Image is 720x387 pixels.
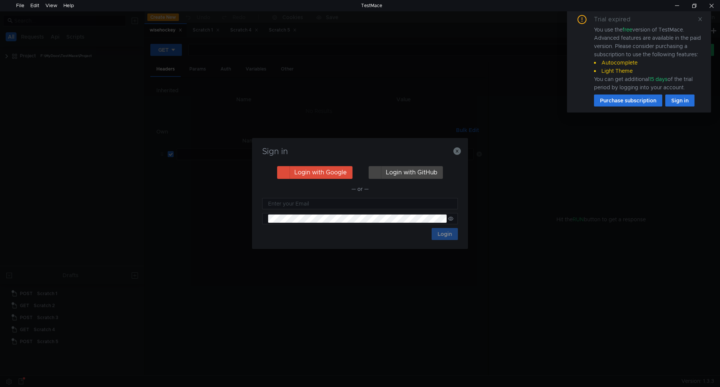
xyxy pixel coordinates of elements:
div: You use the version of TestMace. Advanced features are available in the paid version. Please cons... [594,25,702,91]
h3: Sign in [261,147,459,156]
button: Login with Google [277,166,352,179]
li: Light Theme [594,67,702,75]
li: Autocomplete [594,58,702,67]
button: Sign in [665,94,694,106]
button: Purchase subscription [594,94,662,106]
div: You can get additional of the trial period by logging into your account. [594,75,702,91]
div: Trial expired [594,15,639,24]
div: — or — [262,184,458,193]
input: Enter your Email [268,199,453,208]
span: 15 days [649,76,667,82]
span: free [622,26,632,33]
button: Login with GitHub [369,166,443,179]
